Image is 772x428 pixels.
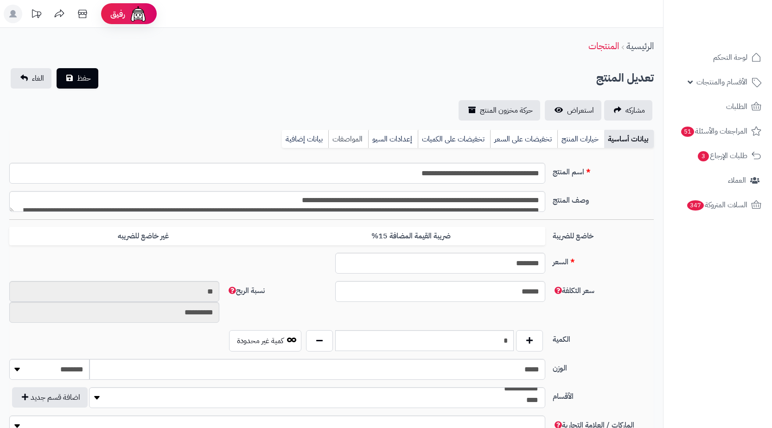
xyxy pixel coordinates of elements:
img: ai-face.png [129,5,147,23]
span: رفيق [110,8,125,19]
span: طلبات الإرجاع [697,149,747,162]
a: تحديثات المنصة [25,5,48,26]
span: حركة مخزون المنتج [480,105,533,116]
a: المراجعات والأسئلة51 [669,120,766,142]
span: 3 [698,151,709,161]
label: ضريبة القيمة المضافة 15% [277,227,545,246]
span: لوحة التحكم [713,51,747,64]
label: خاضع للضريبة [549,227,657,242]
span: المراجعات والأسئلة [680,125,747,138]
a: المنتجات [588,39,619,53]
h2: تعديل المنتج [596,69,654,88]
a: الطلبات [669,96,766,118]
label: الوزن [549,359,657,374]
label: الأقسام [549,387,657,402]
a: بيانات إضافية [282,130,328,148]
span: 51 [681,127,694,137]
a: الغاء [11,68,51,89]
a: تخفيضات على السعر [490,130,557,148]
button: اضافة قسم جديد [12,387,88,408]
label: وصف المنتج [549,191,657,206]
span: استعراض [567,105,594,116]
label: غير خاضع للضريبه [9,227,277,246]
a: المواصفات [328,130,368,148]
a: إعدادات السيو [368,130,418,148]
label: السعر [549,253,657,268]
a: مشاركه [604,100,652,121]
span: الطلبات [726,100,747,113]
button: حفظ [57,68,98,89]
a: العملاء [669,169,766,192]
a: بيانات أساسية [604,130,654,148]
span: الغاء [32,73,44,84]
span: حفظ [77,73,91,84]
a: استعراض [545,100,601,121]
a: حركة مخزون المنتج [459,100,540,121]
span: لن يظهر للعميل النهائي ويستخدم في تقارير الأرباح [227,285,265,296]
a: طلبات الإرجاع3 [669,145,766,167]
span: مشاركه [625,105,645,116]
span: الأقسام والمنتجات [696,76,747,89]
a: السلات المتروكة347 [669,194,766,216]
span: 347 [687,200,704,211]
span: لن يظهر للعميل النهائي ويستخدم في تقارير الأرباح [553,285,594,296]
label: الكمية [549,330,657,345]
span: السلات المتروكة [686,198,747,211]
label: اسم المنتج [549,163,657,178]
span: العملاء [728,174,746,187]
a: خيارات المنتج [557,130,604,148]
a: تخفيضات على الكميات [418,130,490,148]
a: الرئيسية [626,39,654,53]
a: لوحة التحكم [669,46,766,69]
